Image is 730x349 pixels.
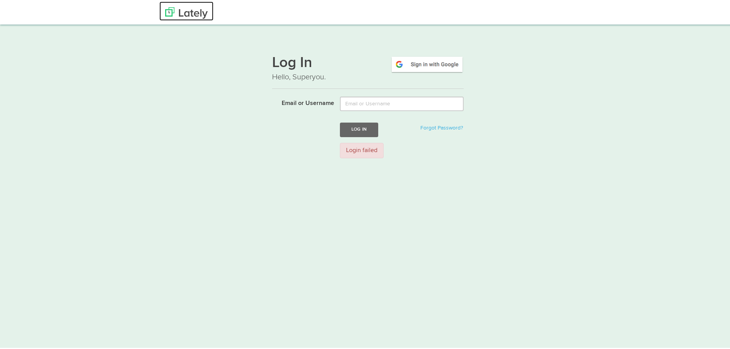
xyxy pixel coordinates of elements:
[390,54,464,72] img: google-signin.png
[272,70,464,81] p: Hello, Superyou.
[420,124,463,129] a: Forgot Password?
[165,6,208,17] img: Lately
[266,95,334,107] label: Email or Username
[340,141,384,157] div: Login failed
[340,95,464,110] input: Email or Username
[272,54,464,70] h1: Log In
[340,121,378,135] button: Log In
